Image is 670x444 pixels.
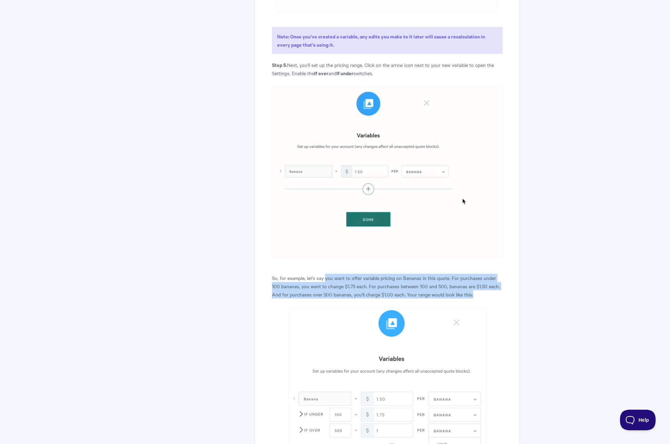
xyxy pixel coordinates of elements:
strong: Note: Once you've created a variable, any edits you make to it later will cause a recalculation i... [277,33,485,48]
strong: If over [314,69,328,77]
strong: Step 5. [272,61,287,68]
p: Next, you'll set up the pricing range. Click on the arrow icon next to your new variable to open ... [272,61,502,77]
p: So, for example, let's say you want to offer variable pricing on Bananas in this quote. For purch... [272,274,502,299]
strong: If under [336,69,353,77]
iframe: Toggle Customer Support [620,410,656,430]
